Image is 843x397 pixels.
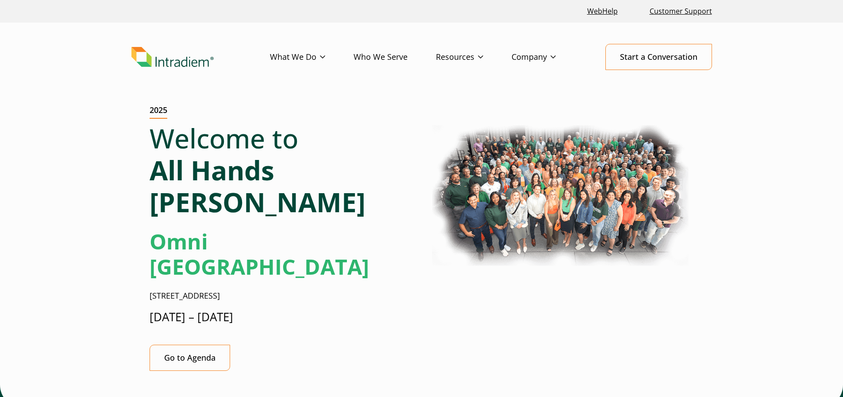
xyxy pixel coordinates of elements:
p: [DATE] – [DATE] [150,309,415,325]
img: Intradiem [131,47,214,67]
strong: Omni [GEOGRAPHIC_DATA] [150,227,369,281]
strong: All Hands [150,152,274,188]
a: Company [512,44,584,70]
a: Resources [436,44,512,70]
strong: [PERSON_NAME] [150,184,366,220]
h2: 2025 [150,105,167,119]
a: Go to Agenda [150,345,230,371]
a: Link opens in a new window [584,2,621,21]
a: Link to homepage of Intradiem [131,47,270,67]
h1: Welcome to [150,122,415,218]
a: Start a Conversation [605,44,712,70]
a: Who We Serve [354,44,436,70]
p: [STREET_ADDRESS] [150,290,415,302]
a: Customer Support [646,2,716,21]
a: What We Do [270,44,354,70]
